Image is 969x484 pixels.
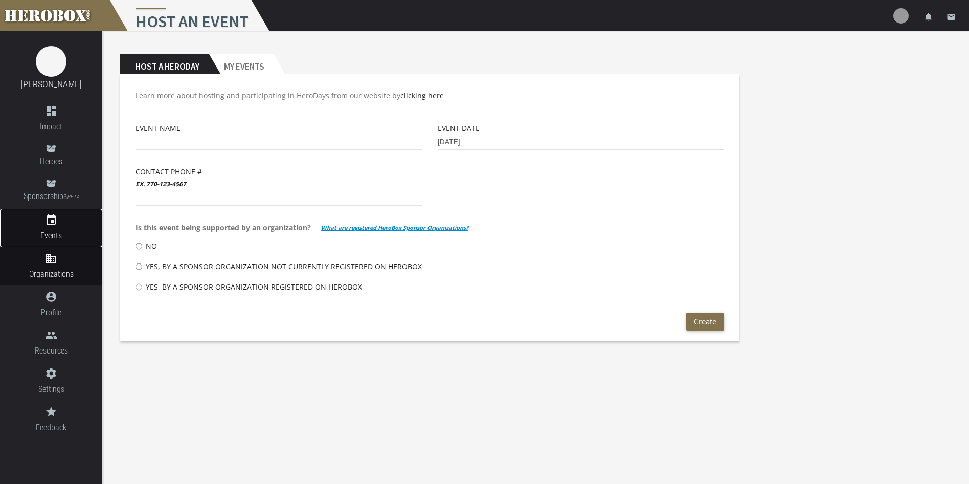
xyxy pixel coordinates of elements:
img: image [36,46,66,77]
a: [PERSON_NAME] [21,79,81,90]
button: Create [686,313,724,331]
h2: My Events [209,54,274,74]
input: No [136,238,142,254]
label: Yes, by a Sponsor Organization not currently registered on HeroBox [136,256,422,277]
input: Yes, by a Sponsor Organization not currently registered on HeroBox [136,258,142,275]
span: What are registered HeroBox Sponsor Organizations? [311,222,468,233]
img: user-image [893,8,909,24]
b: ex. 770-123-4567 [136,180,186,188]
span: Is this event being supported by an organization? [136,222,311,233]
i: email [947,12,956,21]
i: event [45,214,57,226]
label: Yes, by a Sponsor Organization registered on HeroBox [136,277,362,297]
p: Learn more about hosting and participating in HeroDays from our website by [136,90,724,101]
label: Event Date [438,122,480,134]
label: Event Name [136,122,181,134]
label: No [136,236,157,256]
input: MM-DD-YYYY [438,134,725,150]
b: What are registered HeroBox Sponsor Organizations? [321,222,468,233]
small: BETA [67,194,79,201]
h2: Host a Heroday [120,54,209,74]
i: notifications [924,12,933,21]
label: Contact Phone # [136,166,202,190]
a: clicking here [400,91,444,100]
input: Yes, by a Sponsor Organization registered on HeroBox [136,279,142,295]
